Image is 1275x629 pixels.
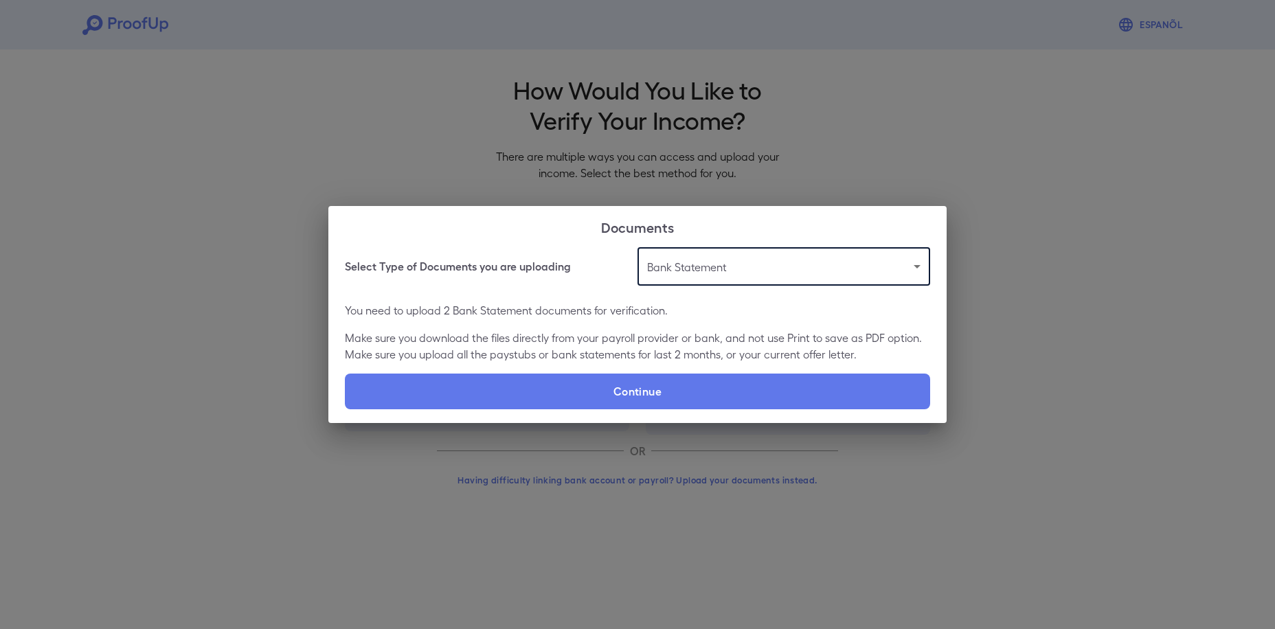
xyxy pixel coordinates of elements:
[328,206,947,247] h2: Documents
[345,374,930,409] label: Continue
[345,330,930,363] p: Make sure you download the files directly from your payroll provider or bank, and not use Print t...
[345,258,571,275] h6: Select Type of Documents you are uploading
[345,302,930,319] p: You need to upload 2 Bank Statement documents for verification.
[637,247,930,286] div: Bank Statement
